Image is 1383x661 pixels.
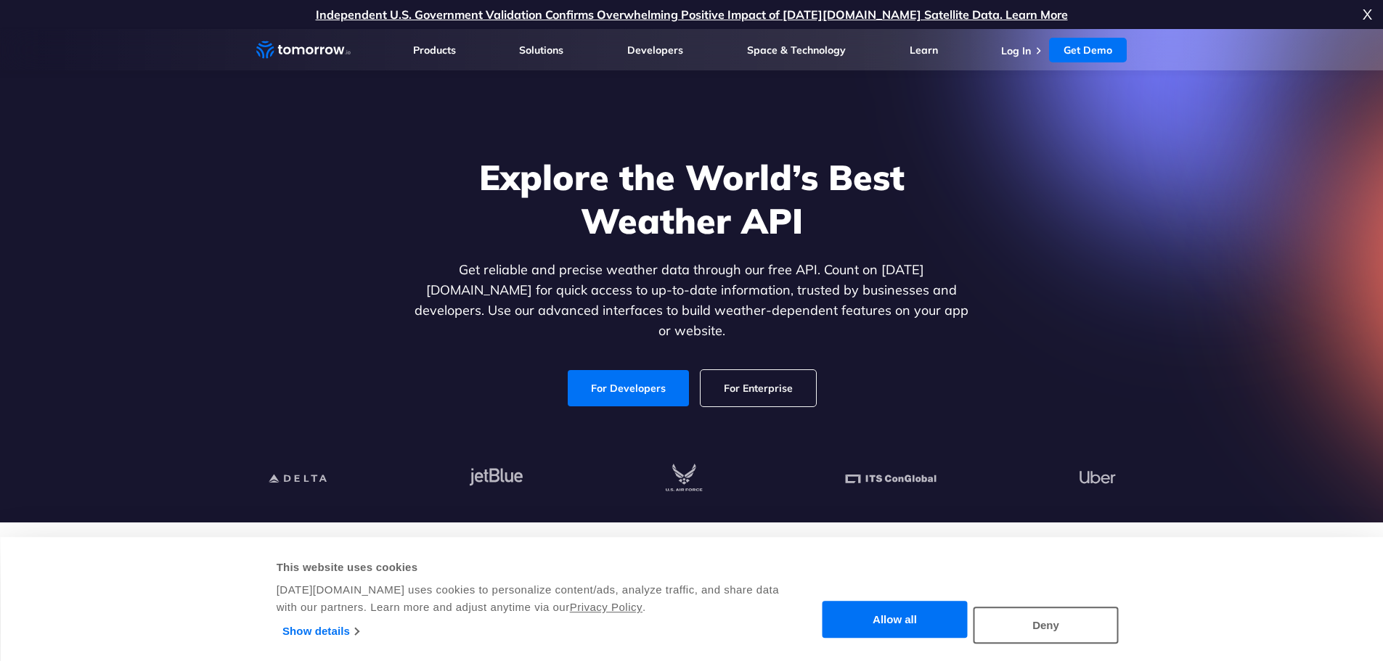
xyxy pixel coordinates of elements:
a: Get Demo [1049,38,1127,62]
a: Show details [282,620,359,642]
a: Products [413,44,456,57]
a: For Developers [568,370,689,406]
button: Allow all [823,602,968,639]
div: [DATE][DOMAIN_NAME] uses cookies to personalize content/ads, analyze traffic, and share data with... [277,581,781,616]
a: Space & Technology [747,44,846,57]
a: Solutions [519,44,563,57]
button: Deny [974,607,1119,644]
a: Learn [910,44,938,57]
a: Developers [627,44,683,57]
h1: Explore the World’s Best Weather API [412,155,972,242]
div: This website uses cookies [277,559,781,576]
a: Privacy Policy [570,601,642,613]
p: Get reliable and precise weather data through our free API. Count on [DATE][DOMAIN_NAME] for quic... [412,260,972,341]
a: Independent U.S. Government Validation Confirms Overwhelming Positive Impact of [DATE][DOMAIN_NAM... [316,7,1068,22]
a: Home link [256,39,351,61]
a: Log In [1001,44,1031,57]
a: For Enterprise [701,370,816,406]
